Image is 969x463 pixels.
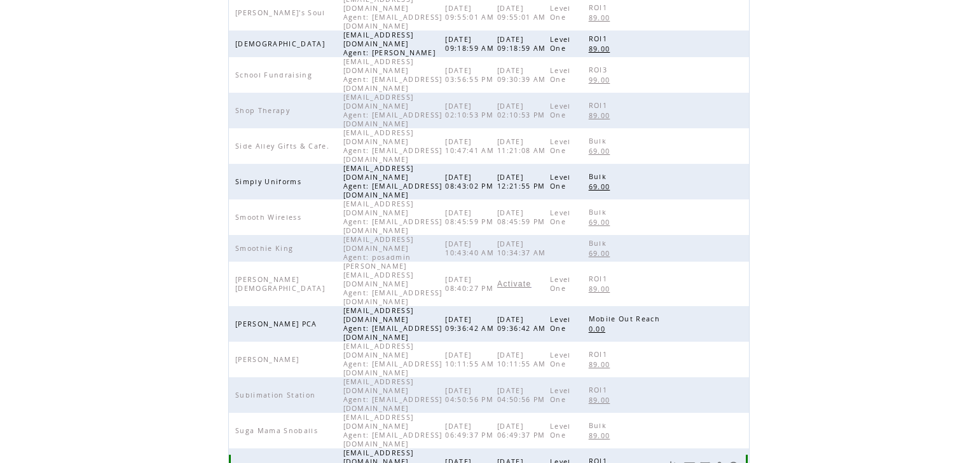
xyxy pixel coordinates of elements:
[589,283,617,294] a: 89.00
[343,306,443,342] span: [EMAIL_ADDRESS][DOMAIN_NAME] Agent: [EMAIL_ADDRESS][DOMAIN_NAME]
[445,315,497,333] span: [DATE] 09:36:42 AM
[550,35,571,53] span: Level One
[589,34,610,43] span: ROI1
[589,359,617,370] a: 89.00
[235,142,333,151] span: Side Alley Gifts & Cafe.
[343,262,443,306] span: [PERSON_NAME][EMAIL_ADDRESS][DOMAIN_NAME] Agent: [EMAIL_ADDRESS][DOMAIN_NAME]
[589,147,614,156] span: 69.00
[550,422,571,440] span: Level One
[589,430,617,441] a: 89.00
[550,173,571,191] span: Level One
[497,4,549,22] span: [DATE] 09:55:01 AM
[235,106,293,115] span: Shop Therapy
[497,351,549,368] span: [DATE] 10:11:55 AM
[497,422,549,440] span: [DATE] 06:49:37 PM
[497,35,549,53] span: [DATE] 09:18:59 AM
[445,351,497,368] span: [DATE] 10:11:55 AM
[589,421,610,430] span: Bulk
[497,279,531,288] span: Activate
[589,172,610,181] span: Bulk
[445,137,497,155] span: [DATE] 10:47:41 AM
[589,314,663,323] span: Mobile Out Reach
[497,315,549,333] span: [DATE] 09:36:42 AM
[445,173,497,191] span: [DATE] 08:43:02 PM
[589,145,617,156] a: 69.00
[343,30,439,57] span: [EMAIL_ADDRESS][DOMAIN_NAME] Agent: [PERSON_NAME]
[589,239,610,248] span: Bulk
[589,13,614,22] span: 89.00
[445,275,497,293] span: [DATE] 08:40:27 PM
[589,248,617,258] a: 69.00
[445,35,497,53] span: [DATE] 09:18:59 AM
[343,342,443,377] span: [EMAIL_ADDRESS][DOMAIN_NAME] Agent: [EMAIL_ADDRESS][DOMAIN_NAME]
[589,350,610,359] span: ROI1
[235,355,302,364] span: [PERSON_NAME]
[589,208,610,217] span: Bulk
[589,386,610,394] span: ROI1
[589,394,617,405] a: 89.00
[343,57,443,93] span: [EMAIL_ADDRESS][DOMAIN_NAME] Agent: [EMAIL_ADDRESS][DOMAIN_NAME]
[497,386,549,404] span: [DATE] 04:50:56 PM
[550,208,571,226] span: Level One
[497,137,549,155] span: [DATE] 11:21:08 AM
[343,93,443,128] span: [EMAIL_ADDRESS][DOMAIN_NAME] Agent: [EMAIL_ADDRESS][DOMAIN_NAME]
[343,377,443,413] span: [EMAIL_ADDRESS][DOMAIN_NAME] Agent: [EMAIL_ADDRESS][DOMAIN_NAME]
[589,44,614,53] span: 89.00
[445,386,497,404] span: [DATE] 04:50:56 PM
[550,315,571,333] span: Level One
[235,391,319,399] span: Sublimation Station
[445,4,497,22] span: [DATE] 09:55:01 AM
[589,74,617,85] a: 99.00
[550,137,571,155] span: Level One
[235,319,320,328] span: [PERSON_NAME] PCA
[589,3,610,12] span: ROI1
[550,4,571,22] span: Level One
[343,164,443,199] span: [EMAIL_ADDRESS][DOMAIN_NAME] Agent: [EMAIL_ADDRESS][DOMAIN_NAME]
[550,351,571,368] span: Level One
[235,426,321,435] span: Suga Mama Snoballs
[497,102,549,119] span: [DATE] 02:10:53 PM
[589,76,614,84] span: 99.00
[589,218,614,227] span: 69.00
[589,274,610,283] span: ROI1
[589,111,614,120] span: 89.00
[589,396,614,405] span: 89.00
[343,235,415,262] span: [EMAIL_ADDRESS][DOMAIN_NAME] Agent: posadmin
[589,181,617,192] a: 69.00
[589,43,617,54] a: 89.00
[343,413,443,448] span: [EMAIL_ADDRESS][DOMAIN_NAME] Agent: [EMAIL_ADDRESS][DOMAIN_NAME]
[589,12,617,23] a: 89.00
[235,8,329,17] span: [PERSON_NAME]'s Soul
[550,102,571,119] span: Level One
[589,101,610,110] span: ROI1
[343,128,443,164] span: [EMAIL_ADDRESS][DOMAIN_NAME] Agent: [EMAIL_ADDRESS][DOMAIN_NAME]
[589,182,614,191] span: 69.00
[235,275,328,293] span: [PERSON_NAME][DEMOGRAPHIC_DATA]
[589,110,617,121] a: 89.00
[550,275,571,293] span: Level One
[550,66,571,84] span: Level One
[235,213,305,222] span: Smooth Wireless
[445,239,497,257] span: [DATE] 10:43:40 AM
[497,173,549,191] span: [DATE] 12:21:55 PM
[589,431,614,440] span: 89.00
[445,422,497,440] span: [DATE] 06:49:37 PM
[589,249,614,258] span: 69.00
[589,325,608,333] span: 0.00
[550,386,571,404] span: Level One
[589,65,610,74] span: ROI3
[589,323,612,334] a: 0.00
[235,177,305,186] span: Simply Uniforms
[343,199,443,235] span: [EMAIL_ADDRESS][DOMAIN_NAME] Agent: [EMAIL_ADDRESS][DOMAIN_NAME]
[445,208,497,226] span: [DATE] 08:45:59 PM
[497,66,549,84] span: [DATE] 09:30:39 AM
[589,137,610,145] span: Bulk
[445,102,497,119] span: [DATE] 02:10:53 PM
[589,360,614,369] span: 89.00
[497,280,531,288] a: Activate
[497,239,549,257] span: [DATE] 10:34:37 AM
[235,39,328,48] span: [DEMOGRAPHIC_DATA]
[589,217,617,227] a: 69.00
[235,70,315,79] span: School Fundraising
[445,66,497,84] span: [DATE] 03:56:55 PM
